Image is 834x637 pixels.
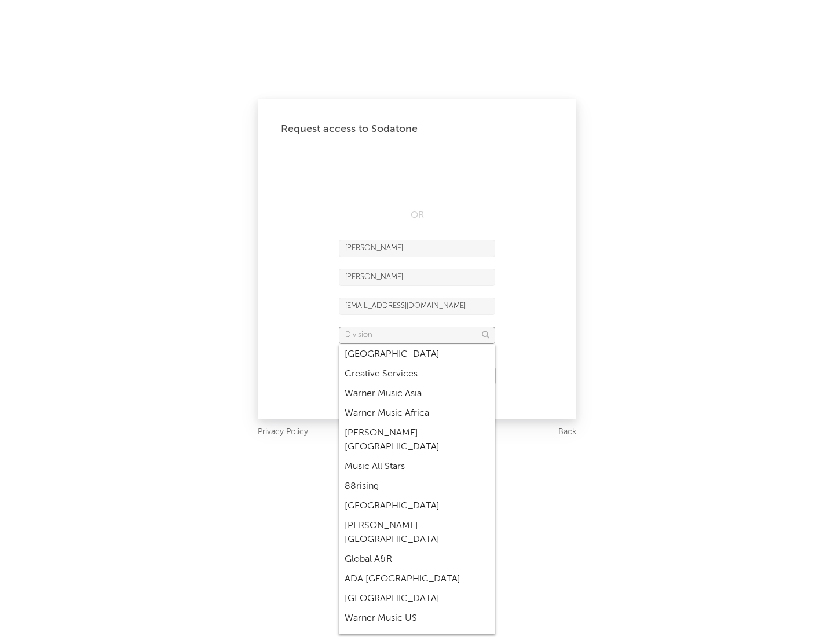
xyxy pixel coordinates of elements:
[339,569,495,589] div: ADA [GEOGRAPHIC_DATA]
[339,298,495,315] input: Email
[339,327,495,344] input: Division
[339,609,495,628] div: Warner Music US
[339,457,495,477] div: Music All Stars
[258,425,308,440] a: Privacy Policy
[339,496,495,516] div: [GEOGRAPHIC_DATA]
[339,404,495,423] div: Warner Music Africa
[339,516,495,550] div: [PERSON_NAME] [GEOGRAPHIC_DATA]
[339,345,495,364] div: [GEOGRAPHIC_DATA]
[339,364,495,384] div: Creative Services
[339,477,495,496] div: 88rising
[339,208,495,222] div: OR
[339,423,495,457] div: [PERSON_NAME] [GEOGRAPHIC_DATA]
[339,550,495,569] div: Global A&R
[281,122,553,136] div: Request access to Sodatone
[339,384,495,404] div: Warner Music Asia
[339,240,495,257] input: First Name
[558,425,576,440] a: Back
[339,589,495,609] div: [GEOGRAPHIC_DATA]
[339,269,495,286] input: Last Name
